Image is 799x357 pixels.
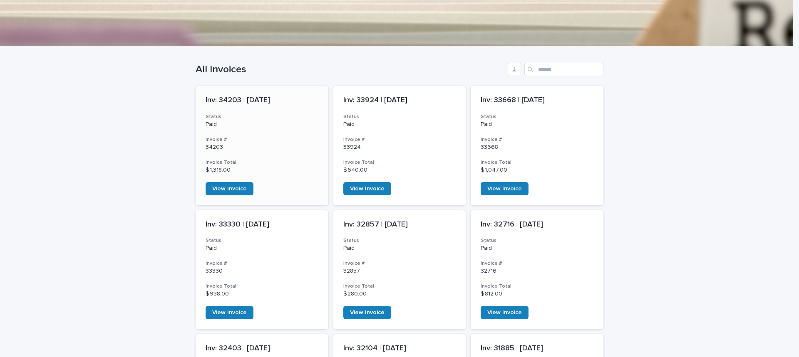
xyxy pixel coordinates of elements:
[343,237,456,244] h3: Status
[212,186,247,192] span: View Invoice
[206,245,318,252] p: Paid
[481,344,593,353] p: Inv: 31885 | [DATE]
[343,220,456,229] p: Inv: 32857 | [DATE]
[481,268,593,275] p: 32716
[487,310,522,315] span: View Invoice
[196,86,328,205] a: Inv: 34203 | [DATE]StatusPaidInvoice #34203Invoice Total$ 1,318.00View Invoice
[524,63,603,76] input: Search
[487,186,522,192] span: View Invoice
[212,310,247,315] span: View Invoice
[343,260,456,267] h3: Invoice #
[481,260,593,267] h3: Invoice #
[196,64,504,76] h1: All Invoices
[343,291,456,298] p: $ 280.00
[206,220,318,229] p: Inv: 33330 | [DATE]
[481,237,593,244] h3: Status
[481,144,593,151] p: 33668
[343,283,456,290] h3: Invoice Total
[206,260,318,267] h3: Invoice #
[343,245,456,252] p: Paid
[343,306,391,319] a: View Invoice
[471,210,603,330] a: Inv: 32716 | [DATE]StatusPaidInvoice #32716Invoice Total$ 812.00View Invoice
[481,283,593,290] h3: Invoice Total
[481,121,593,128] p: Paid
[343,159,456,166] h3: Invoice Total
[206,306,253,319] a: View Invoice
[343,96,456,105] p: Inv: 33924 | [DATE]
[206,144,318,151] p: 34203
[206,291,318,298] p: $ 938.00
[206,237,318,244] h3: Status
[206,121,318,128] p: Paid
[481,159,593,166] h3: Invoice Total
[481,220,593,229] p: Inv: 32716 | [DATE]
[343,113,456,120] h3: Status
[206,344,318,353] p: Inv: 32403 | [DATE]
[206,167,318,174] p: $ 1,318.00
[206,113,318,120] h3: Status
[350,186,385,192] span: View Invoice
[481,245,593,252] p: Paid
[333,210,466,330] a: Inv: 32857 | [DATE]StatusPaidInvoice #32857Invoice Total$ 280.00View Invoice
[481,306,529,319] a: View Invoice
[206,159,318,166] h3: Invoice Total
[343,136,456,143] h3: Invoice #
[196,210,328,330] a: Inv: 33330 | [DATE]StatusPaidInvoice #33330Invoice Total$ 938.00View Invoice
[343,268,456,275] p: 32857
[343,144,456,151] p: 33924
[206,96,318,105] p: Inv: 34203 | [DATE]
[481,96,593,105] p: Inv: 33668 | [DATE]
[481,182,529,195] a: View Invoice
[206,283,318,290] h3: Invoice Total
[206,268,318,275] p: 33330
[350,310,385,315] span: View Invoice
[206,136,318,143] h3: Invoice #
[206,182,253,195] a: View Invoice
[481,291,593,298] p: $ 812.00
[481,167,593,174] p: $ 1,047.00
[481,113,593,120] h3: Status
[481,136,593,143] h3: Invoice #
[343,344,456,353] p: Inv: 32104 | [DATE]
[343,167,456,174] p: $ 640.00
[333,86,466,205] a: Inv: 33924 | [DATE]StatusPaidInvoice #33924Invoice Total$ 640.00View Invoice
[343,121,456,128] p: Paid
[471,86,603,205] a: Inv: 33668 | [DATE]StatusPaidInvoice #33668Invoice Total$ 1,047.00View Invoice
[343,182,391,195] a: View Invoice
